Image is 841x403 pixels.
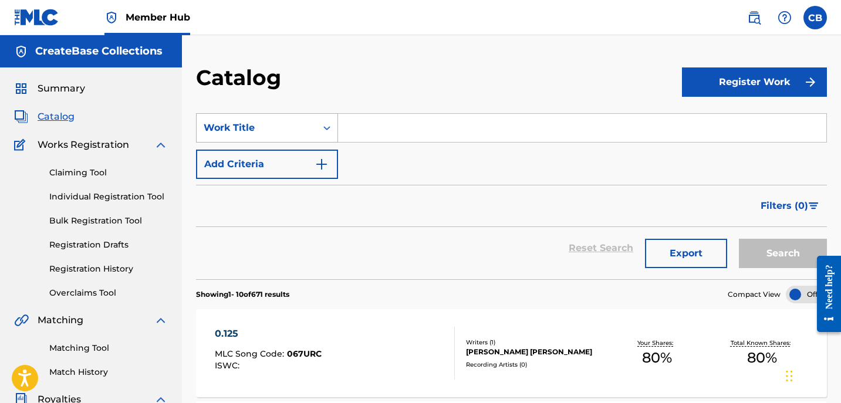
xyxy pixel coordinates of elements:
[682,67,827,97] button: Register Work
[761,199,808,213] span: Filters ( 0 )
[14,138,29,152] img: Works Registration
[466,360,604,369] div: Recording Artists ( 0 )
[642,347,672,368] span: 80 %
[808,246,841,341] iframe: Resource Center
[49,287,168,299] a: Overclaims Tool
[466,338,604,347] div: Writers ( 1 )
[466,347,604,357] div: [PERSON_NAME] [PERSON_NAME]
[645,239,727,268] button: Export
[38,138,129,152] span: Works Registration
[747,347,777,368] span: 80 %
[38,82,85,96] span: Summary
[315,157,329,171] img: 9d2ae6d4665cec9f34b9.svg
[14,313,29,327] img: Matching
[637,338,676,347] p: Your Shares:
[196,150,338,179] button: Add Criteria
[809,202,819,209] img: filter
[773,6,796,29] div: Help
[215,327,322,341] div: 0.125
[196,289,289,300] p: Showing 1 - 10 of 671 results
[728,289,781,300] span: Compact View
[49,215,168,227] a: Bulk Registration Tool
[196,113,827,279] form: Search Form
[215,360,242,371] span: ISWC :
[14,45,28,59] img: Accounts
[14,110,75,124] a: CatalogCatalog
[786,358,793,394] div: Drag
[14,9,59,26] img: MLC Logo
[38,110,75,124] span: Catalog
[49,366,168,378] a: Match History
[126,11,190,24] span: Member Hub
[215,348,287,359] span: MLC Song Code :
[778,11,792,25] img: help
[49,167,168,179] a: Claiming Tool
[104,11,119,25] img: Top Rightsholder
[742,6,766,29] a: Public Search
[35,45,163,58] h5: CreateBase Collections
[782,347,841,403] iframe: Chat Widget
[49,191,168,203] a: Individual Registration Tool
[49,342,168,354] a: Matching Tool
[14,82,28,96] img: Summary
[49,263,168,275] a: Registration History
[204,121,309,135] div: Work Title
[731,338,793,347] p: Total Known Shares:
[196,309,827,397] a: 0.125MLC Song Code:067URCISWC:Writers (1)[PERSON_NAME] [PERSON_NAME]Recording Artists (0)Your Sha...
[38,313,83,327] span: Matching
[14,82,85,96] a: SummarySummary
[287,348,322,359] span: 067URC
[49,239,168,251] a: Registration Drafts
[154,313,168,327] img: expand
[14,110,28,124] img: Catalog
[747,11,761,25] img: search
[803,6,827,29] div: User Menu
[803,75,818,89] img: f7272a7cc735f4ea7f67.svg
[754,191,827,221] button: Filters (0)
[154,138,168,152] img: expand
[196,65,287,91] h2: Catalog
